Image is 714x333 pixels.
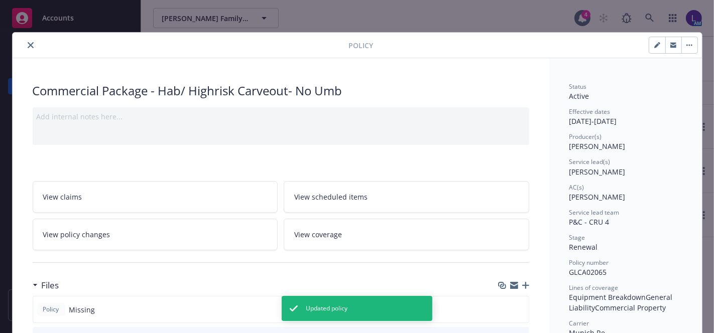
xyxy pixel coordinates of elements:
span: AC(s) [569,183,584,192]
span: Carrier [569,319,589,327]
button: close [25,39,37,51]
span: Updated policy [306,304,347,313]
span: Policy [349,40,374,51]
a: View coverage [284,219,529,250]
div: Commercial Package - Hab/ Highrisk Carveout- No Umb [33,82,529,99]
span: Equipment Breakdown [569,292,646,302]
span: Missing [69,304,95,315]
span: View claims [43,192,82,202]
span: General Liability [569,292,675,312]
span: Commercial Property [596,303,666,312]
a: View scheduled items [284,181,529,213]
span: Stage [569,233,585,242]
span: Service lead(s) [569,157,611,166]
a: View policy changes [33,219,278,250]
span: Renewal [569,242,598,252]
span: GLCA02065 [569,267,607,277]
h3: Files [42,279,59,292]
a: View claims [33,181,278,213]
span: [PERSON_NAME] [569,141,626,151]
span: P&C - CRU 4 [569,217,610,227]
span: Status [569,82,587,91]
span: Policy [41,305,61,314]
span: Lines of coverage [569,283,619,292]
span: [PERSON_NAME] [569,167,626,177]
div: Files [33,279,59,292]
span: [PERSON_NAME] [569,192,626,202]
span: Producer(s) [569,132,602,141]
span: Active [569,91,589,101]
div: Add internal notes here... [37,111,525,122]
span: View scheduled items [294,192,368,202]
span: Effective dates [569,107,611,116]
span: Service lead team [569,208,620,217]
span: Policy number [569,258,609,267]
span: View coverage [294,229,342,240]
div: [DATE] - [DATE] [569,107,682,126]
span: View policy changes [43,229,110,240]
